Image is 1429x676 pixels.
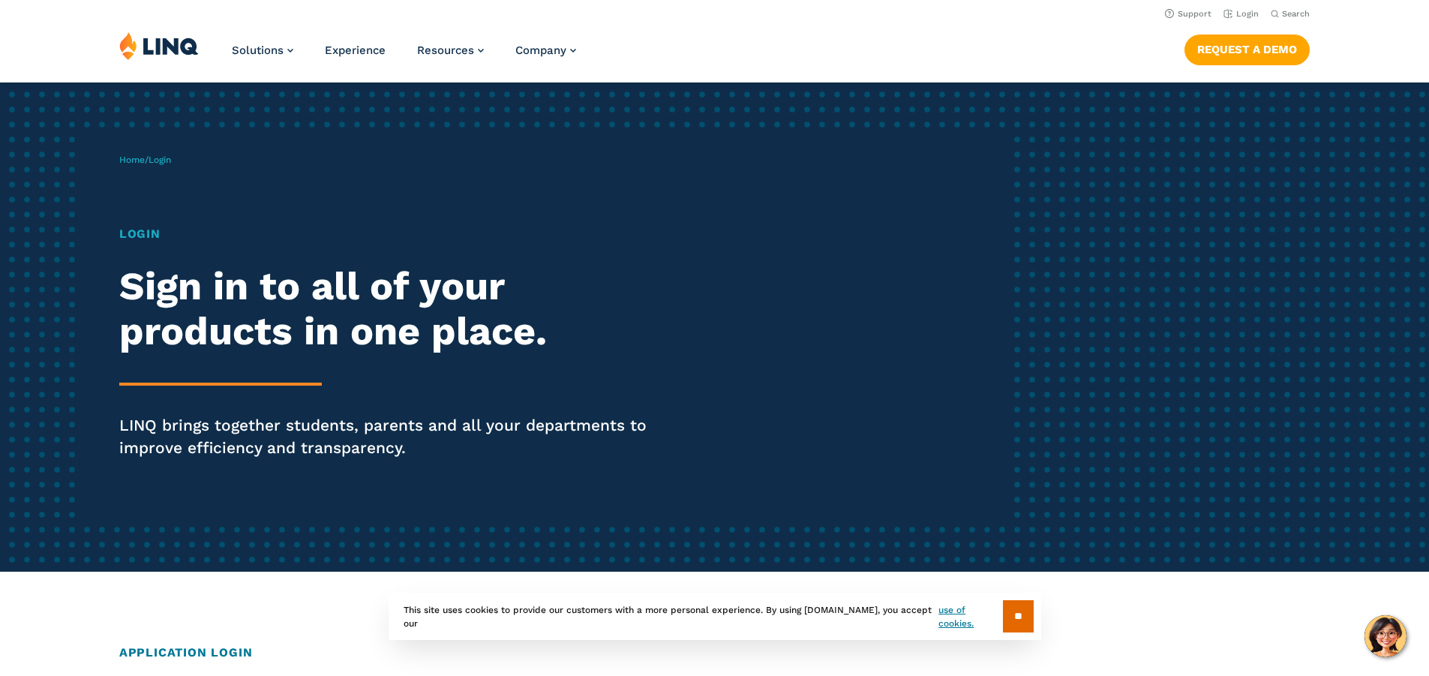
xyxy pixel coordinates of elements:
[119,414,670,459] p: LINQ brings together students, parents and all your departments to improve efficiency and transpa...
[119,32,199,60] img: LINQ | K‑12 Software
[1271,8,1310,20] button: Open Search Bar
[938,603,1002,630] a: use of cookies.
[1364,615,1406,657] button: Hello, have a question? Let’s chat.
[1184,35,1310,65] a: Request a Demo
[232,44,293,57] a: Solutions
[1165,9,1211,19] a: Support
[417,44,484,57] a: Resources
[119,225,670,243] h1: Login
[119,155,171,165] span: /
[1223,9,1259,19] a: Login
[232,32,576,81] nav: Primary Navigation
[515,44,576,57] a: Company
[119,155,145,165] a: Home
[119,264,670,354] h2: Sign in to all of your products in one place.
[232,44,284,57] span: Solutions
[389,593,1041,640] div: This site uses cookies to provide our customers with a more personal experience. By using [DOMAIN...
[417,44,474,57] span: Resources
[325,44,386,57] a: Experience
[1282,9,1310,19] span: Search
[515,44,566,57] span: Company
[149,155,171,165] span: Login
[1184,32,1310,65] nav: Button Navigation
